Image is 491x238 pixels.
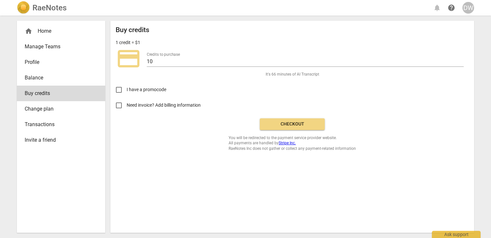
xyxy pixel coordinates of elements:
h2: RaeNotes [32,3,67,12]
span: Transactions [25,121,92,128]
a: Invite a friend [17,132,105,148]
h2: Buy credits [116,26,149,34]
p: 1 credit = $1 [116,39,140,46]
span: Balance [25,74,92,82]
img: Logo [17,1,30,14]
a: Balance [17,70,105,86]
button: Checkout [260,118,325,130]
a: Buy credits [17,86,105,101]
div: Ask support [432,231,481,238]
span: It's 66 minutes of AI Transcript [266,72,319,77]
span: help [447,4,455,12]
span: Need invoice? Add billing information [127,102,202,109]
span: I have a promocode [127,86,166,93]
a: Profile [17,54,105,70]
button: DW [462,2,474,14]
a: Stripe Inc. [279,141,296,145]
span: Manage Teams [25,43,92,51]
a: Help [446,2,457,14]
a: Transactions [17,117,105,132]
div: Home [17,23,105,39]
label: Credits to purchase [147,53,180,56]
span: Profile [25,58,92,66]
span: home [25,27,32,35]
div: Home [25,27,92,35]
a: Change plan [17,101,105,117]
span: Change plan [25,105,92,113]
a: Manage Teams [17,39,105,54]
span: Invite a friend [25,136,92,144]
span: You will be redirected to the payment service provider website. All payments are handled by RaeNo... [229,135,356,151]
span: Checkout [265,121,320,127]
span: Buy credits [25,89,92,97]
span: credit_card [116,46,142,72]
a: LogoRaeNotes [17,1,67,14]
